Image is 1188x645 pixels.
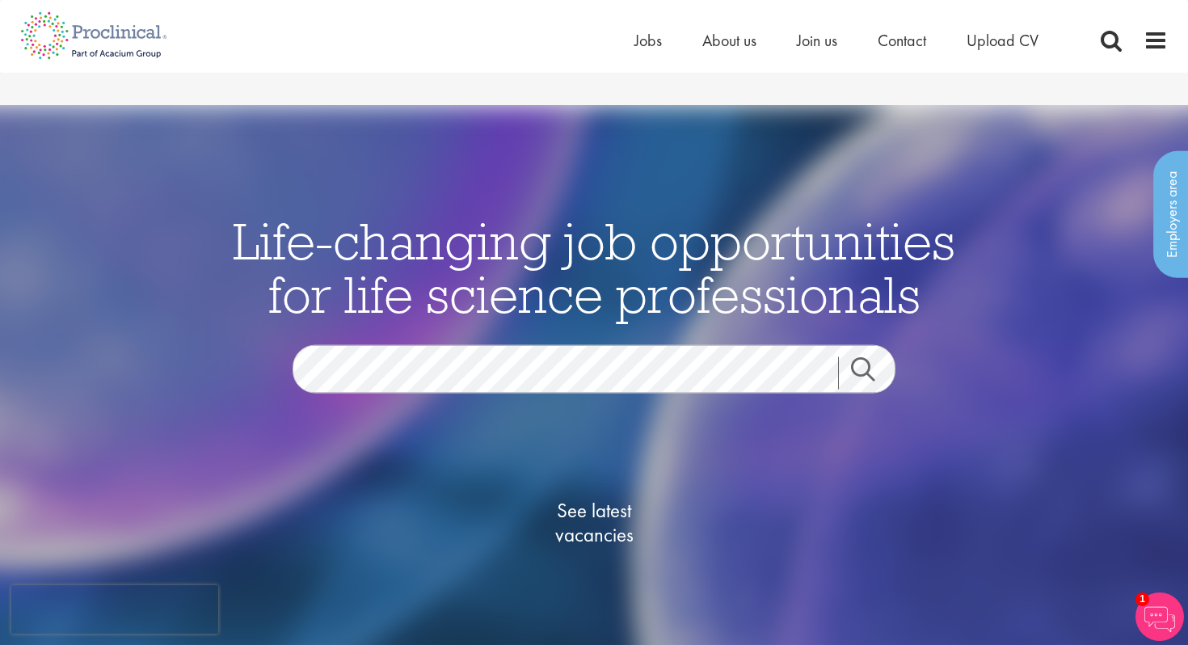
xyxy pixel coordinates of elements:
a: Contact [878,30,926,51]
span: 1 [1135,592,1149,606]
span: See latest vacancies [513,498,675,546]
a: See latestvacancies [513,433,675,611]
a: About us [702,30,756,51]
a: Job search submit button [838,356,908,389]
span: Life-changing job opportunities for life science professionals [233,208,955,326]
a: Join us [797,30,837,51]
img: Chatbot [1135,592,1184,641]
a: Upload CV [967,30,1038,51]
iframe: reCAPTCHA [11,585,218,634]
a: Jobs [634,30,662,51]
